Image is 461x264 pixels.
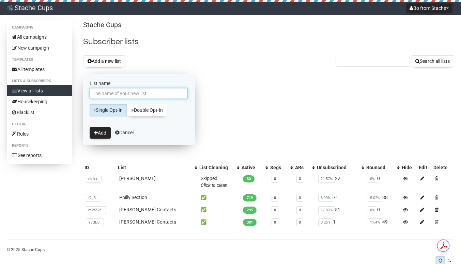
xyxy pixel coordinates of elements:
div: Delete [433,164,453,171]
span: 5.02% [368,194,382,202]
th: Bounced: No sort applied, activate to apply an ascending sort [365,163,400,172]
div: List [118,164,191,171]
div: Unsubscribed [317,164,358,171]
li: Templates [7,56,72,64]
div: Segs [270,164,287,171]
th: Active: No sort applied, activate to apply an ascending sort [240,163,269,172]
a: New campaign [7,42,72,53]
a: Single Opt-In [90,104,127,117]
a: 0 [274,177,276,181]
td: 0 [365,204,400,216]
div: Active [242,164,262,171]
span: 0% [368,175,377,183]
th: Delete: No sort applied, sorting is disabled [432,163,454,172]
span: Y7BD8.. [86,218,104,226]
span: Skipped [201,176,228,188]
div: List Cleaning [199,164,233,171]
a: View all lists [7,85,72,96]
span: 0.26% [318,218,333,226]
span: 80 [243,175,255,182]
button: Bo from Stache [406,3,452,13]
h2: Subscriber lists [83,36,454,48]
td: 0 [365,172,400,191]
li: Campaigns [7,23,72,32]
td: ✅ [198,204,240,216]
th: ID: No sort applied, sorting is disabled [83,163,117,172]
a: All campaigns [7,32,72,42]
div: ARs [295,164,309,171]
span: 381 [243,219,257,226]
a: [PERSON_NAME] Contacts [119,207,176,212]
a: Rules [7,128,72,139]
td: 38 [365,191,400,204]
span: 0% [368,206,377,214]
span: 235 [243,207,257,214]
span: 719 [243,194,257,201]
td: 1 [316,216,365,228]
th: Segs: No sort applied, activate to apply an ascending sort [269,163,294,172]
th: List Cleaning: No sort applied, activate to apply an ascending sort [198,163,240,172]
div: Bounced [366,164,394,171]
td: 71 [316,191,365,204]
span: 17.83% [318,206,335,214]
a: Philly Section [119,195,147,200]
td: 49 [365,216,400,228]
a: 0 [274,208,276,212]
span: 11.4% [368,218,382,226]
span: f2jj3.. [86,194,100,202]
span: 8.99% [318,194,333,202]
a: Double Opt-In [127,104,167,117]
td: ✅ [198,216,240,228]
span: 21.57% [318,175,335,183]
a: 0 [299,196,301,200]
p: © 2025 Stache Cups [7,246,454,253]
a: Cancel [115,130,134,135]
th: ARs: No sort applied, activate to apply an ascending sort [294,163,316,172]
a: 0 [274,196,276,200]
th: Unsubscribed: No sort applied, activate to apply an ascending sort [316,163,365,172]
div: Hide [402,164,416,171]
button: Add a new list [83,55,125,67]
label: List name [90,80,188,86]
a: See reports [7,150,72,161]
td: ✅ [198,191,240,204]
th: List: No sort applied, activate to apply an ascending sort [117,163,198,172]
a: 0 [299,208,301,212]
a: Housekeeping [7,96,72,107]
p: Stache Cups [83,20,454,30]
a: 0 [299,177,301,181]
li: Reports [7,142,72,150]
input: The name of your new list [90,88,188,99]
li: Others [7,120,72,128]
a: 0 [299,220,301,225]
span: mWZ2c.. [86,206,106,214]
th: Hide: No sort applied, sorting is disabled [400,163,417,172]
th: Edit: No sort applied, sorting is disabled [417,163,432,172]
a: 0 [274,220,276,225]
a: [PERSON_NAME] Contacts [119,219,176,225]
a: Blacklist [7,107,72,118]
button: Search all lists [411,55,454,67]
div: Edit [419,164,431,171]
span: cipkx.. [86,175,102,183]
button: Add [90,127,111,139]
li: Lists & subscribers [7,77,72,85]
td: 22 [316,172,365,191]
td: 51 [316,204,365,216]
div: ID [84,164,115,171]
a: All templates [7,64,72,75]
img: 1.png [7,5,13,11]
a: [PERSON_NAME] [119,176,156,181]
a: Click to clean [201,182,228,188]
